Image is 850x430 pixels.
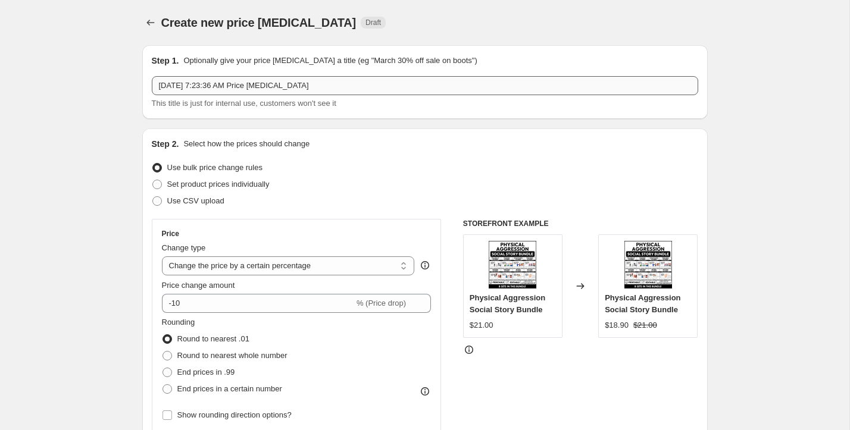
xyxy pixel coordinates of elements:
span: Price change amount [162,281,235,290]
span: % (Price drop) [357,299,406,307]
span: End prices in .99 [177,368,235,376]
span: Set product prices individually [167,180,270,189]
img: slide1_254fa972-42b5-4656-88e1-2aca834f995f_80x.png [624,241,672,288]
p: Select how the prices should change [183,138,310,150]
h6: STOREFRONT EXAMPLE [463,219,698,228]
span: Round to nearest whole number [177,351,287,360]
span: Show rounding direction options? [177,410,292,419]
span: Physical Aggression Social Story Bundle [470,293,545,314]
div: help [419,259,431,271]
span: Use CSV upload [167,196,224,205]
span: Change type [162,243,206,252]
div: $18.90 [605,319,629,331]
input: 30% off holiday sale [152,76,698,95]
span: Use bulk price change rules [167,163,262,172]
span: Create new price [MEDICAL_DATA] [161,16,357,29]
span: Draft [365,18,381,27]
span: Round to nearest .01 [177,334,249,343]
span: Rounding [162,318,195,327]
span: This title is just for internal use, customers won't see it [152,99,336,108]
span: End prices in a certain number [177,384,282,393]
button: Price change jobs [142,14,159,31]
p: Optionally give your price [MEDICAL_DATA] a title (eg "March 30% off sale on boots") [183,55,477,67]
h2: Step 2. [152,138,179,150]
h2: Step 1. [152,55,179,67]
div: $21.00 [470,319,493,331]
h3: Price [162,229,179,238]
span: Physical Aggression Social Story Bundle [605,293,680,314]
img: slide1_254fa972-42b5-4656-88e1-2aca834f995f_80x.png [489,241,536,288]
strike: $21.00 [633,319,657,331]
input: -15 [162,294,354,313]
